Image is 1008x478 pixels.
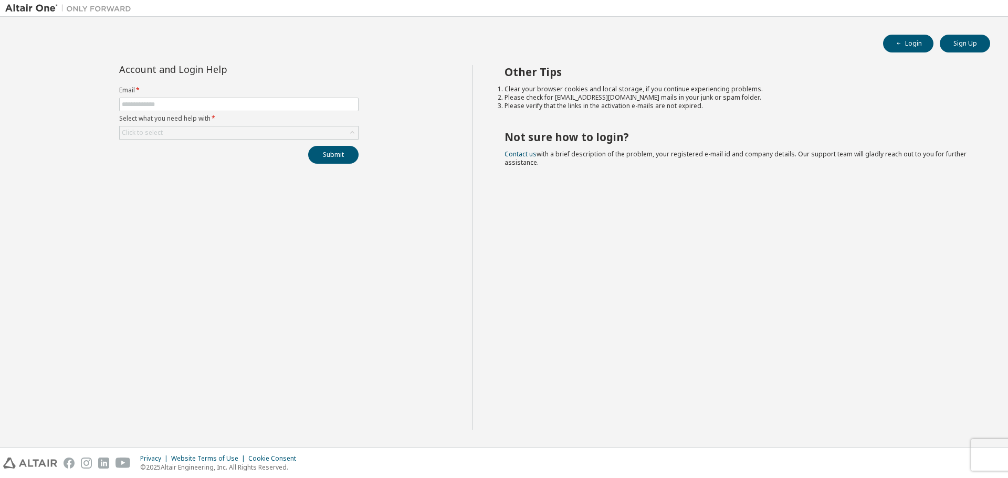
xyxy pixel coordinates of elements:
li: Please verify that the links in the activation e-mails are not expired. [505,102,972,110]
button: Login [883,35,933,52]
label: Select what you need help with [119,114,359,123]
p: © 2025 Altair Engineering, Inc. All Rights Reserved. [140,463,302,472]
span: with a brief description of the problem, your registered e-mail id and company details. Our suppo... [505,150,967,167]
h2: Other Tips [505,65,972,79]
div: Click to select [120,126,358,139]
li: Please check for [EMAIL_ADDRESS][DOMAIN_NAME] mails in your junk or spam folder. [505,93,972,102]
li: Clear your browser cookies and local storage, if you continue experiencing problems. [505,85,972,93]
button: Sign Up [940,35,990,52]
div: Cookie Consent [248,454,302,463]
img: facebook.svg [64,458,75,469]
img: altair_logo.svg [3,458,57,469]
div: Click to select [122,129,163,137]
img: instagram.svg [81,458,92,469]
img: linkedin.svg [98,458,109,469]
label: Email [119,86,359,94]
button: Submit [308,146,359,164]
img: Altair One [5,3,136,14]
h2: Not sure how to login? [505,130,972,144]
img: youtube.svg [115,458,131,469]
div: Website Terms of Use [171,454,248,463]
div: Account and Login Help [119,65,311,73]
a: Contact us [505,150,537,158]
div: Privacy [140,454,171,463]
